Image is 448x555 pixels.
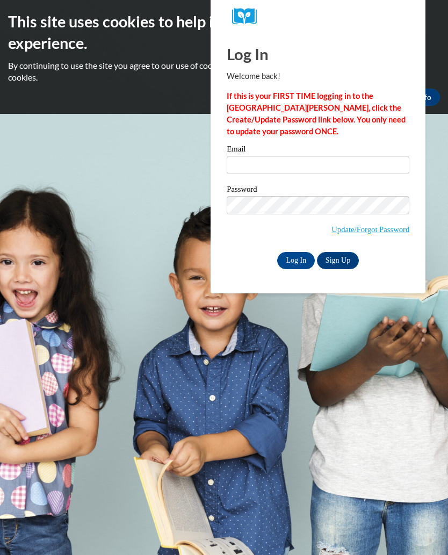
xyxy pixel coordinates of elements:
label: Password [227,185,409,196]
label: Email [227,145,409,156]
input: Log In [277,252,315,269]
a: Sign Up [317,252,359,269]
img: Logo brand [232,8,264,25]
a: COX Campus [232,8,404,25]
strong: If this is your FIRST TIME logging in to the [GEOGRAPHIC_DATA][PERSON_NAME], click the Create/Upd... [227,91,406,136]
p: Welcome back! [227,70,409,82]
iframe: Button to launch messaging window [405,512,439,546]
h1: Log In [227,43,409,65]
h2: This site uses cookies to help improve your learning experience. [8,11,440,54]
p: By continuing to use the site you agree to our use of cookies. Use the ‘More info’ button to read... [8,60,440,83]
a: Update/Forgot Password [331,225,409,234]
